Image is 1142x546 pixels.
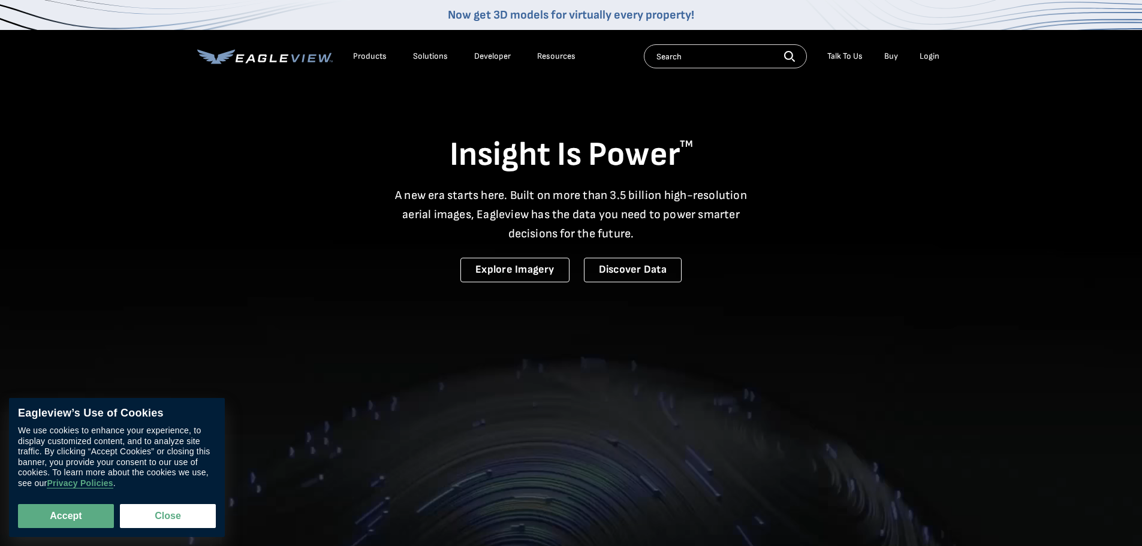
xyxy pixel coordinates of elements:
[920,51,939,62] div: Login
[413,51,448,62] div: Solutions
[884,51,898,62] a: Buy
[47,479,113,489] a: Privacy Policies
[120,504,216,528] button: Close
[353,51,387,62] div: Products
[18,407,216,420] div: Eagleview’s Use of Cookies
[537,51,575,62] div: Resources
[827,51,863,62] div: Talk To Us
[18,426,216,489] div: We use cookies to enhance your experience, to display customized content, and to analyze site tra...
[18,504,114,528] button: Accept
[197,134,945,176] h1: Insight Is Power
[474,51,511,62] a: Developer
[388,186,755,243] p: A new era starts here. Built on more than 3.5 billion high-resolution aerial images, Eagleview ha...
[644,44,807,68] input: Search
[680,138,693,150] sup: TM
[460,258,570,282] a: Explore Imagery
[448,8,694,22] a: Now get 3D models for virtually every property!
[584,258,682,282] a: Discover Data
